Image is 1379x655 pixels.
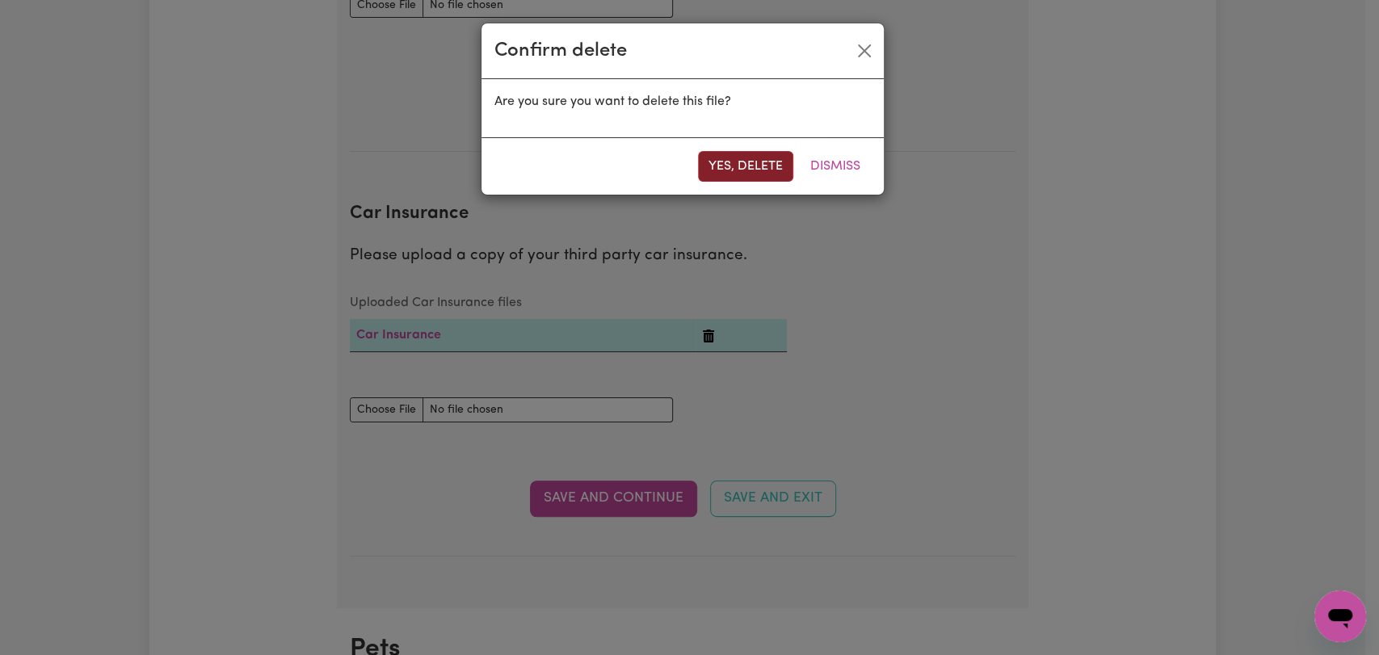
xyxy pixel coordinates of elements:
button: Close [851,38,877,64]
iframe: Button to launch messaging window [1314,590,1366,642]
p: Are you sure you want to delete this file? [494,92,871,111]
button: Dismiss [800,151,871,182]
div: Confirm delete [494,36,627,65]
button: Yes, delete [698,151,793,182]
